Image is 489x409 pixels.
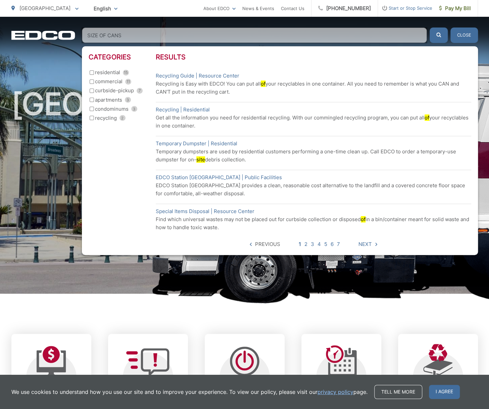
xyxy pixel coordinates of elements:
[95,105,129,113] span: condominums
[281,4,304,12] a: Contact Us
[299,240,301,248] a: 1
[90,89,94,93] input: curbside-pickup 7
[90,80,94,84] input: commercial 11
[156,53,471,61] h3: Results
[242,4,274,12] a: News & Events
[374,385,422,399] a: Tell me more
[19,5,70,11] span: [GEOGRAPHIC_DATA]
[90,116,94,120] input: recycling 2
[156,182,471,198] p: EDCO Station [GEOGRAPHIC_DATA] provides a clean, reasonable cost alternative to the landfill and ...
[156,72,239,80] a: Recycling Guide | Resource Center
[156,215,471,232] p: Find which universal wastes may not be placed out for curbside collection or disposed in a bin/co...
[261,81,265,87] mark: of
[429,385,460,399] span: I agree
[317,240,321,248] a: 4
[430,28,448,43] button: Submit the search query.
[156,114,471,130] p: Get all the information you need for residential recycling. With our commingled recycling program...
[425,114,429,121] mark: of
[95,78,123,86] span: commercial
[95,68,120,76] span: residential
[439,4,471,12] span: Pay My Bill
[255,240,280,248] span: Previous
[95,87,134,95] span: curbside-pickup
[317,388,353,396] a: privacy policy
[156,207,254,215] a: Special Items Disposal | Resource Center
[304,240,307,248] a: 2
[156,106,210,114] a: Recycling | Residential
[95,114,117,122] span: recycling
[89,3,123,14] span: English
[156,80,471,96] p: Recycling is Easy with EDCO! You can put all your recyclables in one container. All you need to r...
[82,28,427,43] input: Search
[11,31,75,40] a: EDCD logo. Return to the homepage.
[358,240,377,248] a: Next
[95,96,122,104] span: apartments
[137,88,143,94] span: 7
[11,87,478,300] h1: [GEOGRAPHIC_DATA]
[450,28,478,43] button: Close
[131,106,137,112] span: 3
[125,79,131,85] span: 11
[90,70,94,75] input: residential 15
[90,107,94,111] input: condominums 3
[311,240,314,248] a: 3
[324,240,327,248] a: 5
[11,388,368,396] p: We use cookies to understand how you use our site and to improve your experience. To view our pol...
[331,240,334,248] a: 6
[361,216,365,222] mark: of
[119,115,126,121] span: 2
[90,98,94,102] input: apartments 3
[89,53,156,61] h3: Categories
[125,97,131,103] span: 3
[156,140,237,148] a: Temporary Dumpster | Residential
[156,173,282,182] a: EDCO Station [GEOGRAPHIC_DATA] | Public Facilities
[156,148,471,164] p: Temporary dumpsters are used by residential customers performing a one-time clean up. Call EDCO t...
[358,240,372,248] span: Next
[196,156,205,163] mark: site
[337,240,340,248] a: 7
[123,70,129,75] span: 15
[203,4,236,12] a: About EDCO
